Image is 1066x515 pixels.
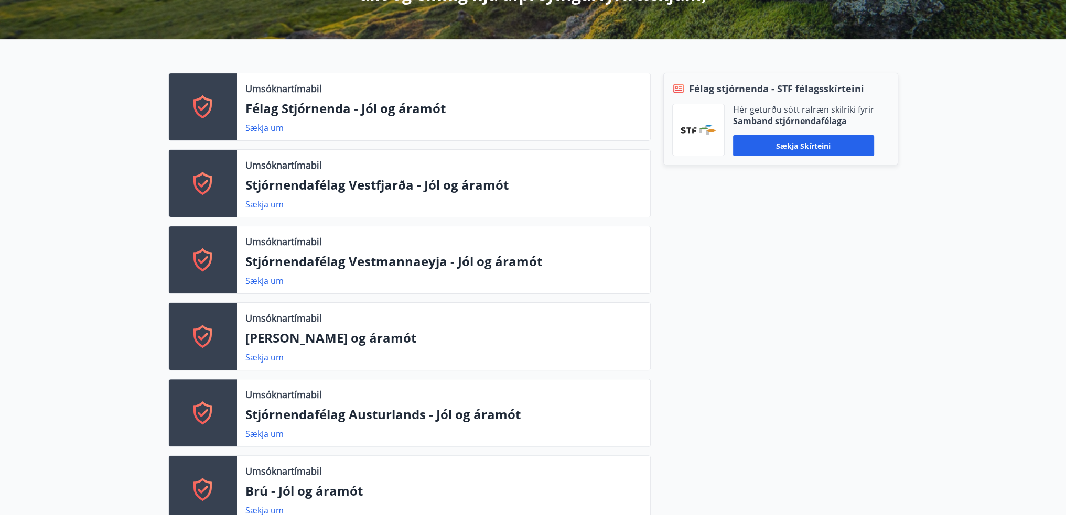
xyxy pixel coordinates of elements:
[245,122,284,134] a: Sækja um
[245,329,642,347] p: [PERSON_NAME] og áramót
[689,82,864,95] span: Félag stjórnenda - STF félagsskírteini
[245,100,642,117] p: Félag Stjórnenda - Jól og áramót
[245,428,284,440] a: Sækja um
[245,199,284,210] a: Sækja um
[245,235,322,248] p: Umsóknartímabil
[733,135,874,156] button: Sækja skírteini
[733,104,874,115] p: Hér geturðu sótt rafræn skilríki fyrir
[245,176,642,194] p: Stjórnendafélag Vestfjarða - Jól og áramót
[245,388,322,401] p: Umsóknartímabil
[245,275,284,287] a: Sækja um
[733,115,874,127] p: Samband stjórnendafélaga
[245,82,322,95] p: Umsóknartímabil
[245,482,642,500] p: Brú - Jól og áramót
[245,311,322,325] p: Umsóknartímabil
[245,352,284,363] a: Sækja um
[681,125,716,135] img: vjCaq2fThgY3EUYqSgpjEiBg6WP39ov69hlhuPVN.png
[245,158,322,172] p: Umsóknartímabil
[245,464,322,478] p: Umsóknartímabil
[245,406,642,423] p: Stjórnendafélag Austurlands - Jól og áramót
[245,253,642,270] p: Stjórnendafélag Vestmannaeyja - Jól og áramót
